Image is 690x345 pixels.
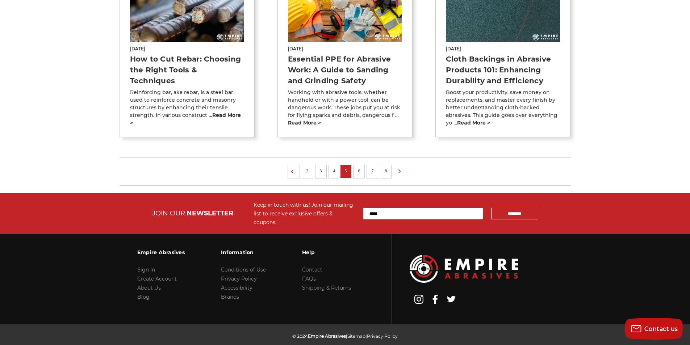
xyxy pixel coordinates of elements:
[137,275,177,282] a: Create Account
[302,285,351,291] a: Shipping & Returns
[137,245,185,260] h3: Empire Abrasives
[221,266,266,273] a: Conditions of Use
[292,332,398,341] p: © 2024 | |
[446,46,560,52] span: [DATE]
[410,255,518,283] img: Empire Abrasives Logo Image
[317,167,325,175] a: 3
[625,318,683,340] button: Contact us
[446,55,551,85] a: Cloth Backings in Abrasive Products 101: Enhancing Durability and Efficiency
[221,285,252,291] a: Accessibility
[130,46,244,52] span: [DATE]
[369,167,376,175] a: 7
[137,266,155,273] a: Sign In
[288,55,391,85] a: Essential PPE for Abrasive Work: A Guide to Sanding and Grinding Safety
[221,245,266,260] h3: Information
[302,245,351,260] h3: Help
[331,167,338,175] a: 4
[130,112,241,126] a: read more >
[367,333,398,339] a: Privacy Policy
[137,294,150,300] a: Blog
[382,167,389,175] a: 8
[130,55,241,85] a: How to Cut Rebar: Choosing the Right Tools & Techniques
[644,325,678,332] span: Contact us
[137,285,161,291] a: About Us
[355,167,363,175] a: 6
[347,333,365,339] a: Sitemap
[187,209,233,217] span: NEWSLETTER
[130,89,244,127] p: Reinforcing bar, aka rebar, is a steel bar used to reinforce concrete and masonry structures by e...
[342,167,350,175] a: 5
[446,89,560,127] p: Boost your productivity, save money on replacements, and master every finish by better understand...
[302,275,316,282] a: FAQs
[254,201,356,227] div: Keep in touch with us! Join our mailing list to receive exclusive offers & coupons.
[288,89,402,127] p: Working with abrasive tools, whether handheld or with a power tool, can be dangerous work. These ...
[221,294,239,300] a: Brands
[457,119,490,126] a: read more >
[152,209,185,217] span: JOIN OUR
[288,46,402,52] span: [DATE]
[288,119,321,126] a: read more >
[304,167,311,175] a: 2
[308,333,346,339] span: Empire Abrasives
[221,275,257,282] a: Privacy Policy
[302,266,322,273] a: Contact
